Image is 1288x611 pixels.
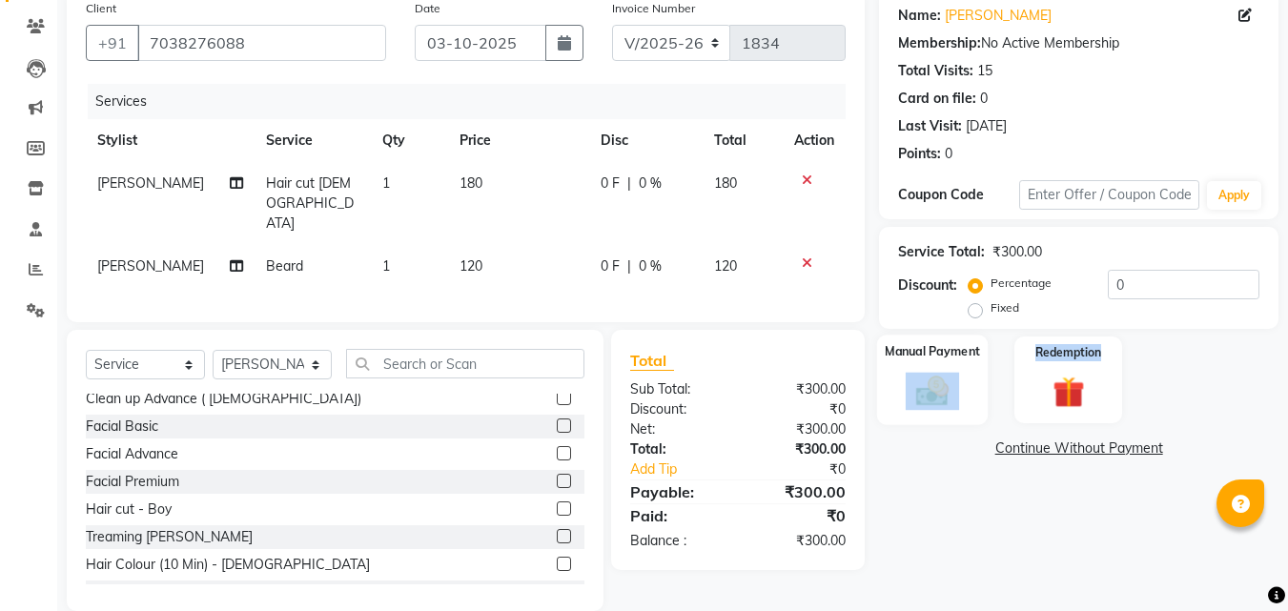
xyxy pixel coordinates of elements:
[639,256,662,276] span: 0 %
[898,242,985,262] div: Service Total:
[86,25,139,61] button: +91
[346,349,584,378] input: Search or Scan
[1035,344,1101,361] label: Redemption
[86,527,253,547] div: Treaming [PERSON_NAME]
[738,379,860,399] div: ₹300.00
[630,351,674,371] span: Total
[991,299,1019,316] label: Fixed
[898,116,962,136] div: Last Visit:
[1019,180,1199,210] input: Enter Offer / Coupon Code
[616,379,738,399] div: Sub Total:
[883,438,1275,458] a: Continue Without Payment
[898,33,1259,53] div: No Active Membership
[371,119,448,162] th: Qty
[703,119,784,162] th: Total
[885,342,980,360] label: Manual Payment
[448,119,589,162] th: Price
[966,116,1007,136] div: [DATE]
[616,459,758,479] a: Add Tip
[266,174,354,232] span: Hair cut [DEMOGRAPHIC_DATA]
[898,89,976,109] div: Card on file:
[382,174,390,192] span: 1
[86,119,255,162] th: Stylist
[738,439,860,459] div: ₹300.00
[714,257,737,275] span: 120
[738,419,860,439] div: ₹300.00
[906,372,959,410] img: _cash.svg
[616,439,738,459] div: Total:
[86,499,172,519] div: Hair cut - Boy
[601,256,620,276] span: 0 F
[898,275,957,295] div: Discount:
[783,119,846,162] th: Action
[616,531,738,551] div: Balance :
[898,61,973,81] div: Total Visits:
[759,459,861,479] div: ₹0
[616,399,738,419] div: Discount:
[1043,373,1094,412] img: _gift.svg
[255,119,371,162] th: Service
[945,144,952,164] div: 0
[382,257,390,275] span: 1
[88,84,860,119] div: Services
[460,174,482,192] span: 180
[945,6,1052,26] a: [PERSON_NAME]
[714,174,737,192] span: 180
[460,257,482,275] span: 120
[86,582,370,602] div: Hair Colour (30 Min) - [DEMOGRAPHIC_DATA]
[738,504,860,527] div: ₹0
[898,144,941,164] div: Points:
[898,185,1018,205] div: Coupon Code
[97,257,204,275] span: [PERSON_NAME]
[86,444,178,464] div: Facial Advance
[738,399,860,419] div: ₹0
[86,472,179,492] div: Facial Premium
[898,33,981,53] div: Membership:
[977,61,992,81] div: 15
[627,173,631,193] span: |
[980,89,988,109] div: 0
[898,6,941,26] div: Name:
[738,480,860,503] div: ₹300.00
[1207,181,1261,210] button: Apply
[639,173,662,193] span: 0 %
[86,417,158,437] div: Facial Basic
[616,504,738,527] div: Paid:
[266,257,303,275] span: Beard
[86,555,370,575] div: Hair Colour (10 Min) - [DEMOGRAPHIC_DATA]
[601,173,620,193] span: 0 F
[991,275,1052,292] label: Percentage
[137,25,386,61] input: Search by Name/Mobile/Email/Code
[616,419,738,439] div: Net:
[616,480,738,503] div: Payable:
[738,531,860,551] div: ₹300.00
[992,242,1042,262] div: ₹300.00
[86,389,361,409] div: Clean up Advance ( [DEMOGRAPHIC_DATA])
[97,174,204,192] span: [PERSON_NAME]
[589,119,703,162] th: Disc
[627,256,631,276] span: |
